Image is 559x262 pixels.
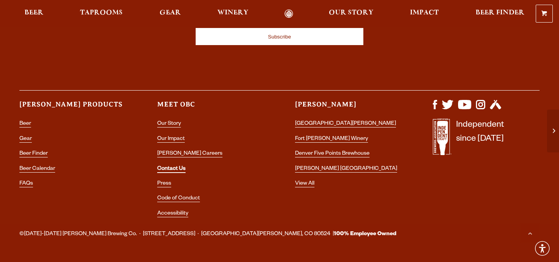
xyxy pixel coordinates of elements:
span: Beer [24,10,43,16]
a: Beer Finder [470,9,529,18]
h3: [PERSON_NAME] [295,100,402,116]
h3: Meet OBC [157,100,264,116]
a: Contact Us [157,166,186,173]
a: Beer Finder [19,151,48,157]
a: FAQs [19,181,33,187]
a: Visit us on Instagram [476,105,485,112]
a: [PERSON_NAME] Careers [157,151,222,157]
a: Taprooms [75,9,128,18]
span: Winery [217,10,248,16]
a: Our Story [157,121,181,128]
a: Denver Five Points Brewhouse [295,151,370,157]
a: Press [157,181,171,187]
a: Gear [155,9,186,18]
input: Subscribe [196,28,363,45]
a: Odell Home [274,9,304,18]
a: Visit us on Untappd [490,105,501,112]
a: Impact [405,9,444,18]
a: [PERSON_NAME] [GEOGRAPHIC_DATA] [295,166,397,173]
span: Our Story [329,10,373,16]
a: Visit us on YouTube [458,105,471,112]
a: Gear [19,136,32,143]
a: Beer Calendar [19,166,55,173]
a: Beer [19,9,49,18]
a: Our Impact [157,136,185,143]
span: ©[DATE]-[DATE] [PERSON_NAME] Brewing Co. · [STREET_ADDRESS] · [GEOGRAPHIC_DATA][PERSON_NAME], CO ... [19,229,396,239]
span: Taprooms [80,10,123,16]
h3: [PERSON_NAME] Products [19,100,126,116]
a: Winery [212,9,253,18]
a: Visit us on X (formerly Twitter) [442,105,453,112]
span: Gear [160,10,181,16]
a: [GEOGRAPHIC_DATA][PERSON_NAME] [295,121,396,128]
a: Scroll to top [520,223,540,243]
a: Fort [PERSON_NAME] Winery [295,136,368,143]
span: Beer Finder [476,10,524,16]
a: Visit us on Facebook [433,105,437,112]
strong: 100% Employee Owned [334,231,396,238]
span: Impact [410,10,439,16]
div: Accessibility Menu [534,240,551,257]
a: Code of Conduct [157,196,200,202]
a: Accessibility [157,211,188,217]
a: View All [295,181,314,187]
p: Independent since [DATE] [456,119,504,159]
a: Beer [19,121,31,128]
a: Our Story [324,9,378,18]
